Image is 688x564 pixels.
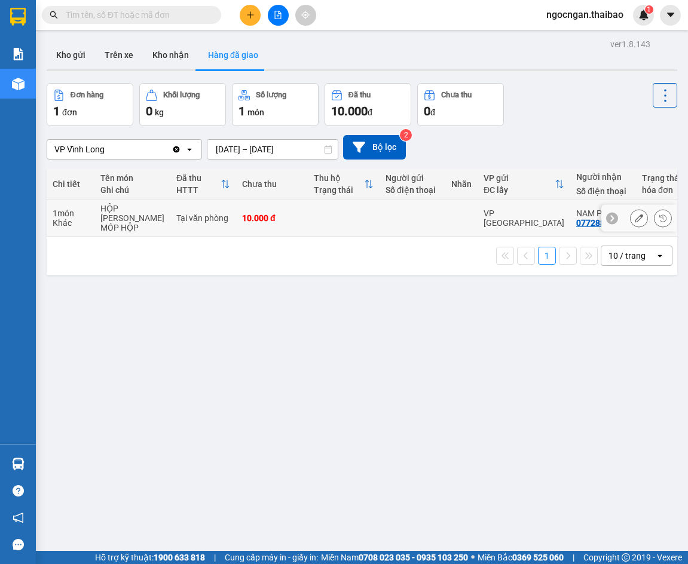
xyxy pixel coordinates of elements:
sup: 1 [645,5,653,14]
span: 10.000 [331,104,368,118]
div: Đơn hàng [71,91,103,99]
span: Cung cấp máy in - giấy in: [225,551,318,564]
img: warehouse-icon [12,78,25,90]
span: aim [301,11,310,19]
div: Khác [53,218,88,228]
div: Đã thu [348,91,371,99]
img: logo-vxr [10,8,26,26]
div: Ghi chú [100,185,164,195]
div: 10 / trang [609,250,646,262]
div: 10.000 đ [242,213,302,223]
strong: 0708 023 035 - 0935 103 250 [359,553,468,562]
div: VP gửi [484,173,555,183]
span: 1 [53,104,60,118]
span: đ [368,108,372,117]
span: notification [13,512,24,523]
div: ver 1.8.143 [610,38,650,51]
div: Chi tiết [53,179,88,189]
span: kg [155,108,164,117]
svg: open [185,145,194,154]
th: Toggle SortBy [478,168,570,200]
button: Bộ lọc [343,135,406,160]
div: VP [GEOGRAPHIC_DATA] [484,209,564,228]
button: Kho nhận [143,41,198,69]
img: icon-new-feature [638,10,649,20]
span: ⚪️ [471,555,475,560]
div: 0772887896 [576,218,624,228]
input: Tìm tên, số ĐT hoặc mã đơn [66,8,207,22]
button: Trên xe [95,41,143,69]
button: Số lượng1món [232,83,319,126]
input: Select a date range. [207,140,338,159]
input: Selected VP Vĩnh Long. [106,143,107,155]
div: 1 món [53,209,88,218]
span: Miền Nam [321,551,468,564]
div: Số lượng [256,91,286,99]
div: hóa đơn [642,185,681,195]
div: Chưa thu [242,179,302,189]
button: file-add [268,5,289,26]
div: Người nhận [576,172,630,182]
span: plus [246,11,255,19]
span: đ [430,108,435,117]
span: ngocngan.thaibao [537,7,633,22]
button: Đã thu10.000đ [325,83,411,126]
button: Kho gửi [47,41,95,69]
span: search [50,11,58,19]
span: message [13,539,24,550]
span: đơn [62,108,77,117]
button: Đơn hàng1đơn [47,83,133,126]
strong: 1900 633 818 [154,553,205,562]
div: ĐC lấy [484,185,555,195]
span: file-add [274,11,282,19]
div: Người gửi [386,173,439,183]
div: Trạng thái [642,173,681,183]
div: HỘP [100,204,164,213]
span: | [214,551,216,564]
div: Chưa thu [441,91,472,99]
span: caret-down [665,10,676,20]
strong: 0369 525 060 [512,553,564,562]
button: aim [295,5,316,26]
div: TRÁNH LÀM MÓP HỘP [100,213,164,232]
img: solution-icon [12,48,25,60]
span: món [247,108,264,117]
div: Tại văn phòng [176,213,230,223]
span: question-circle [13,485,24,496]
div: Thu hộ [314,173,364,183]
span: 1 [647,5,651,14]
button: Khối lượng0kg [139,83,226,126]
th: Toggle SortBy [170,168,236,200]
div: Số điện thoại [386,185,439,195]
span: 0 [146,104,152,118]
div: Tên món [100,173,164,183]
div: HTTT [176,185,221,195]
div: Đã thu [176,173,221,183]
button: Hàng đã giao [198,41,268,69]
span: Miền Bắc [478,551,564,564]
div: Khối lượng [163,91,200,99]
span: 1 [238,104,245,118]
span: | [573,551,574,564]
div: VP Vĩnh Long [54,143,105,155]
div: Nhãn [451,179,472,189]
div: Trạng thái [314,185,364,195]
svg: open [655,251,665,260]
div: NAM PHÁT [576,209,630,218]
th: Toggle SortBy [308,168,380,200]
button: plus [240,5,261,26]
img: warehouse-icon [12,458,25,470]
button: Chưa thu0đ [417,83,504,126]
button: 1 [538,247,556,265]
span: copyright [622,553,630,562]
span: 0 [424,104,430,118]
sup: 2 [400,129,412,141]
div: Sửa đơn hàng [630,209,648,227]
div: Số điện thoại [576,186,630,196]
svg: Clear value [172,145,181,154]
span: Hỗ trợ kỹ thuật: [95,551,205,564]
button: caret-down [660,5,681,26]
